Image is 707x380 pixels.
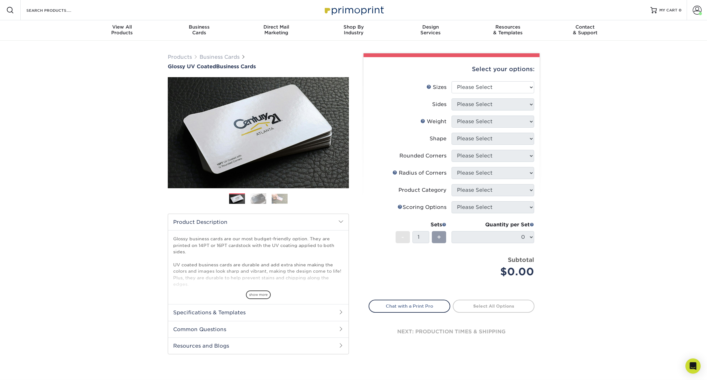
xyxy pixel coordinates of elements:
[250,193,266,204] img: Business Cards 02
[369,313,534,351] div: next: production times & shipping
[685,358,701,374] div: Open Intercom Messenger
[160,24,238,30] span: Business
[173,236,343,320] p: Glossy business cards are our most budget-friendly option. They are printed on 14PT or 16PT cards...
[392,20,469,41] a: DesignServices
[168,214,349,230] h2: Product Description
[168,304,349,321] h2: Specifications & Templates
[168,321,349,337] h2: Common Questions
[432,101,446,108] div: Sides
[315,20,392,41] a: Shop ByIndustry
[200,54,240,60] a: Business Cards
[168,63,216,70] span: Glossy UV Coated
[168,54,192,60] a: Products
[508,256,534,263] strong: Subtotal
[168,42,349,223] img: Glossy UV Coated 01
[369,57,534,81] div: Select your options:
[392,24,469,30] span: Design
[168,63,349,70] h1: Business Cards
[547,24,624,36] div: & Support
[399,152,446,160] div: Rounded Corners
[437,232,441,242] span: +
[84,24,161,36] div: Products
[322,3,385,17] img: Primoprint
[84,24,161,30] span: View All
[396,221,446,229] div: Sets
[160,20,238,41] a: BusinessCards
[401,232,404,242] span: -
[426,83,446,91] div: Sizes
[238,24,315,36] div: Marketing
[420,118,446,125] div: Weight
[168,337,349,354] h2: Resources and Blogs
[238,24,315,30] span: Direct Mail
[547,20,624,41] a: Contact& Support
[469,24,547,36] div: & Templates
[369,300,450,312] a: Chat with a Print Pro
[453,300,534,312] a: Select All Options
[315,24,392,36] div: Industry
[456,264,534,279] div: $0.00
[160,24,238,36] div: Cards
[272,194,288,203] img: Business Cards 03
[469,20,547,41] a: Resources& Templates
[315,24,392,30] span: Shop By
[430,135,446,143] div: Shape
[2,361,54,378] iframe: Google Customer Reviews
[398,203,446,211] div: Scoring Options
[26,6,88,14] input: SEARCH PRODUCTS.....
[229,191,245,207] img: Business Cards 01
[168,63,349,70] a: Glossy UV CoatedBusiness Cards
[392,24,469,36] div: Services
[659,8,677,13] span: MY CART
[238,20,315,41] a: Direct MailMarketing
[392,169,446,177] div: Radius of Corners
[452,221,534,229] div: Quantity per Set
[398,186,446,194] div: Product Category
[547,24,624,30] span: Contact
[84,20,161,41] a: View AllProducts
[679,8,682,12] span: 0
[469,24,547,30] span: Resources
[246,290,271,299] span: show more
